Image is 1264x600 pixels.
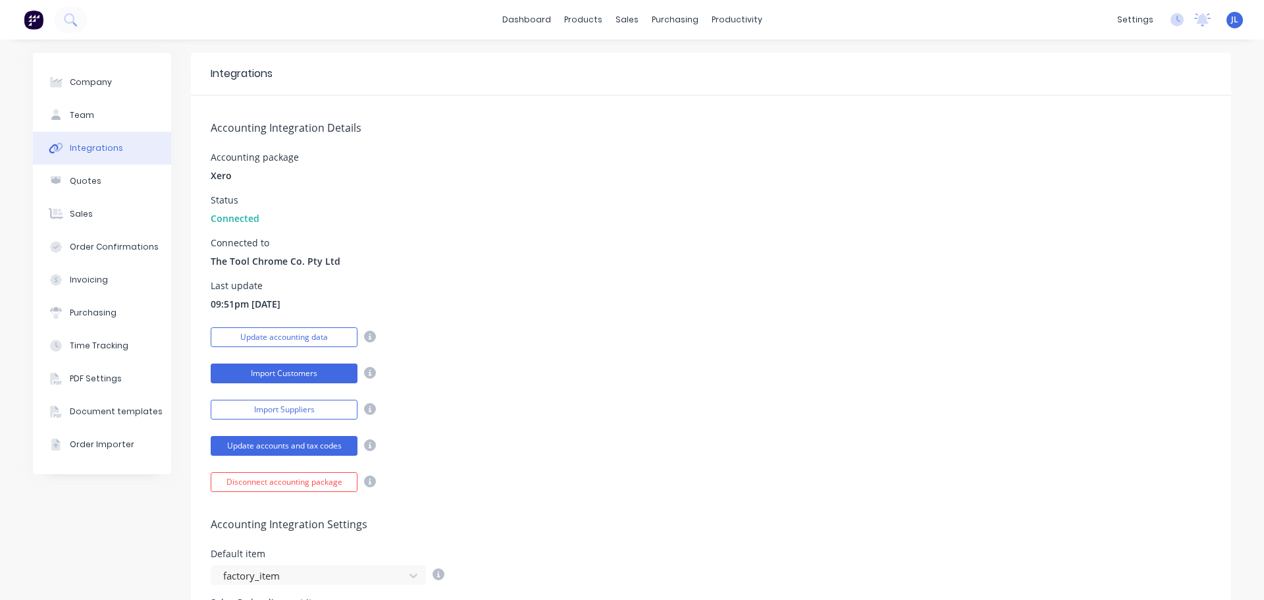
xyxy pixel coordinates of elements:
[70,175,101,187] div: Quotes
[70,340,128,352] div: Time Tracking
[211,153,299,162] div: Accounting package
[70,439,134,450] div: Order Importer
[70,142,123,154] div: Integrations
[211,549,444,559] div: Default item
[70,208,93,220] div: Sales
[211,400,357,420] button: Import Suppliers
[211,66,273,82] div: Integrations
[70,76,112,88] div: Company
[33,132,171,165] button: Integrations
[496,10,558,30] a: dashboard
[211,122,1211,134] h5: Accounting Integration Details
[211,211,259,225] span: Connected
[211,254,340,268] span: The Tool Chrome Co. Pty Ltd
[33,263,171,296] button: Invoicing
[609,10,645,30] div: sales
[211,281,280,290] div: Last update
[211,169,232,182] span: Xero
[1231,14,1238,26] span: JL
[705,10,769,30] div: productivity
[70,307,117,319] div: Purchasing
[70,406,163,418] div: Document templates
[558,10,609,30] div: products
[211,436,357,456] button: Update accounts and tax codes
[33,329,171,362] button: Time Tracking
[33,428,171,461] button: Order Importer
[33,99,171,132] button: Team
[33,66,171,99] button: Company
[1111,10,1160,30] div: settings
[33,198,171,231] button: Sales
[211,327,357,347] button: Update accounting data
[33,296,171,329] button: Purchasing
[211,238,340,248] div: Connected to
[33,165,171,198] button: Quotes
[211,518,1211,531] h5: Accounting Integration Settings
[211,364,357,383] button: Import Customers
[33,395,171,428] button: Document templates
[33,362,171,395] button: PDF Settings
[24,10,43,30] img: Factory
[211,297,280,311] span: 09:51pm [DATE]
[70,274,108,286] div: Invoicing
[211,472,357,492] button: Disconnect accounting package
[70,109,94,121] div: Team
[645,10,705,30] div: purchasing
[70,373,122,385] div: PDF Settings
[33,231,171,263] button: Order Confirmations
[70,241,159,253] div: Order Confirmations
[211,196,259,205] div: Status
